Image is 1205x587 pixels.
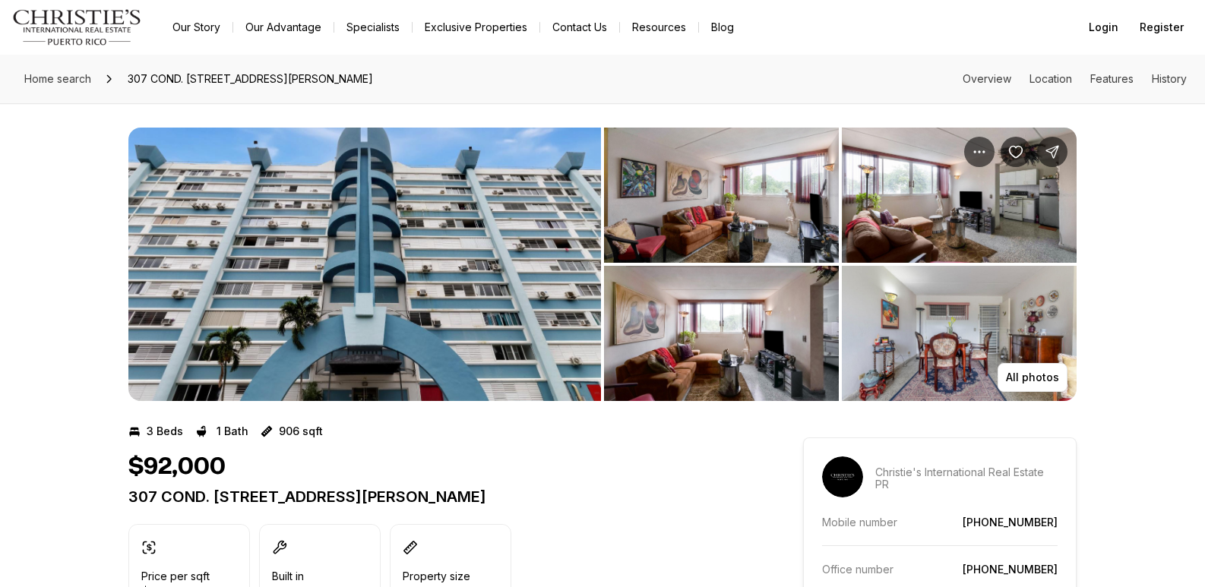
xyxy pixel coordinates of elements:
a: Skip to: History [1152,72,1187,85]
li: 2 of 7 [604,128,1077,401]
button: Share Property: 307 COND. LOS ALMENDROS PLAZA II #2 [1037,137,1067,167]
p: 906 sqft [279,425,323,437]
a: Skip to: Overview [963,72,1011,85]
img: logo [12,9,142,46]
a: Skip to: Features [1090,72,1134,85]
button: View image gallery [842,128,1077,263]
a: Resources [620,17,698,38]
span: Register [1140,21,1184,33]
p: Built in [272,570,304,582]
button: Login [1080,12,1128,43]
p: Christie's International Real Estate PR [875,466,1058,491]
button: Save Property: 307 COND. LOS ALMENDROS PLAZA II #2 [1001,137,1031,167]
p: Price per sqft [141,570,210,582]
nav: Page section menu [963,73,1187,85]
a: Specialists [334,17,412,38]
button: View image gallery [604,128,839,263]
a: Our Advantage [233,17,334,38]
a: Home search [18,67,97,91]
p: Property size [403,570,470,582]
a: [PHONE_NUMBER] [963,516,1058,529]
button: All photos [998,363,1067,392]
li: 1 of 7 [128,128,601,401]
div: Listing Photos [128,128,1077,401]
p: All photos [1006,371,1059,383]
h1: $92,000 [128,453,226,481]
p: 1 Bath [217,425,248,437]
span: Home search [24,72,91,85]
button: Contact Us [540,17,619,38]
p: Mobile number [822,516,897,529]
a: Our Story [160,17,232,38]
p: 307 COND. [STREET_ADDRESS][PERSON_NAME] [128,488,748,506]
span: Login [1089,21,1118,33]
span: 307 COND. [STREET_ADDRESS][PERSON_NAME] [122,67,379,91]
button: View image gallery [842,266,1077,401]
p: 3 Beds [147,425,183,437]
button: View image gallery [128,128,601,401]
a: Blog [699,17,746,38]
a: [PHONE_NUMBER] [963,563,1058,576]
button: Register [1131,12,1193,43]
a: Exclusive Properties [413,17,539,38]
p: Office number [822,563,893,576]
button: View image gallery [604,266,839,401]
button: Property options [964,137,995,167]
a: Skip to: Location [1029,72,1072,85]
